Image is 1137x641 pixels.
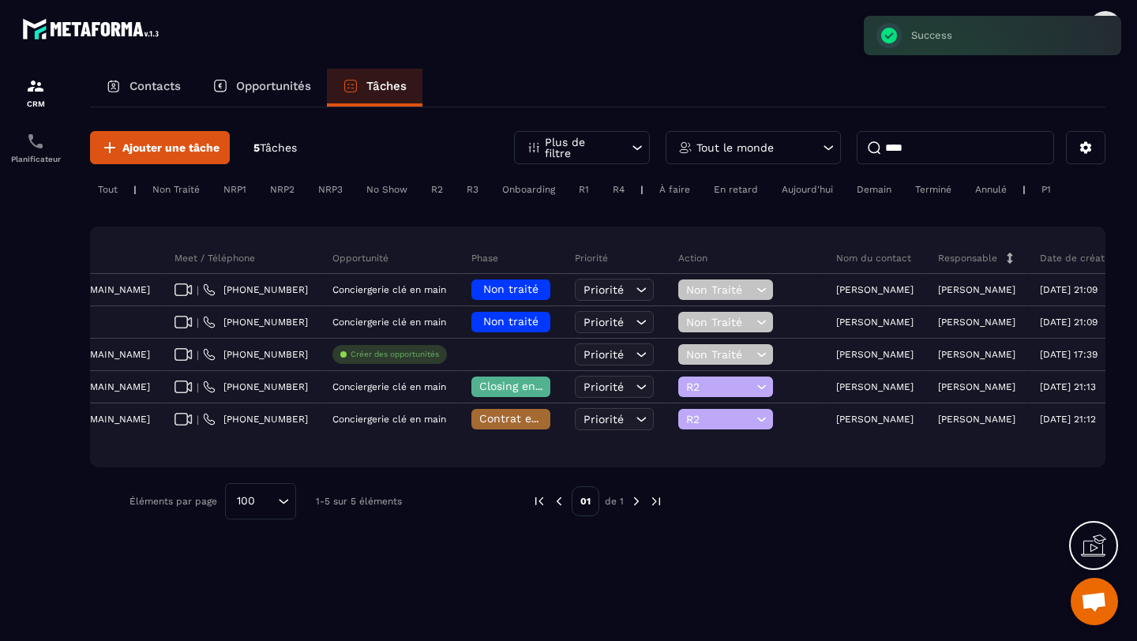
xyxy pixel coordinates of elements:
a: [PHONE_NUMBER] [203,380,308,393]
div: NRP3 [310,180,351,199]
img: logo [22,14,164,43]
div: Ouvrir le chat [1071,578,1118,625]
p: [PERSON_NAME] [938,349,1015,360]
div: Search for option [225,483,296,519]
p: Éléments par page [129,496,217,507]
p: | [133,184,137,195]
span: Non traité [483,315,538,328]
p: [PERSON_NAME] [938,284,1015,295]
p: [PERSON_NAME] [938,381,1015,392]
p: Plus de filtre [545,137,614,159]
p: [DATE] 21:12 [1040,414,1096,425]
p: Responsable [938,252,997,264]
p: [PERSON_NAME] [836,317,914,328]
img: next [629,494,644,508]
p: 1-5 sur 5 éléments [316,496,402,507]
p: 01 [572,486,599,516]
div: No Show [358,180,415,199]
img: scheduler [26,132,45,151]
div: Onboarding [494,180,563,199]
p: Planificateur [4,155,67,163]
a: [PHONE_NUMBER] [203,413,308,425]
div: Tout [90,180,126,199]
div: NRP1 [216,180,254,199]
p: [DATE] 21:13 [1040,381,1096,392]
span: R2 [686,380,752,393]
p: [PERSON_NAME] [938,414,1015,425]
p: Tout le monde [696,142,774,153]
a: formationformationCRM [4,65,67,120]
span: Priorité [584,348,624,361]
div: R3 [459,180,486,199]
input: Search for option [261,493,274,510]
p: [PERSON_NAME] [836,381,914,392]
span: | [197,349,199,361]
p: 5 [253,141,297,156]
a: [PHONE_NUMBER] [203,348,308,361]
span: Non Traité [686,348,752,361]
span: Closing en cours [479,380,569,392]
div: R4 [605,180,632,199]
a: Contacts [90,69,197,107]
span: Non Traité [686,283,752,296]
span: | [197,284,199,296]
p: Date de création [1040,252,1118,264]
a: Opportunités [197,69,327,107]
div: En retard [706,180,766,199]
div: R1 [571,180,597,199]
div: Non Traité [144,180,208,199]
p: [DATE] 21:09 [1040,284,1098,295]
span: Non traité [483,283,538,295]
div: Terminé [907,180,959,199]
img: formation [26,77,45,96]
p: | [1023,184,1026,195]
p: | [640,184,644,195]
a: schedulerschedulerPlanificateur [4,120,67,175]
span: | [197,381,199,393]
span: Priorité [584,316,624,328]
span: Priorité [584,413,624,425]
p: [DATE] 21:09 [1040,317,1098,328]
span: | [197,414,199,425]
span: | [197,317,199,328]
span: 100 [231,493,261,510]
span: Non Traité [686,316,752,328]
a: [PHONE_NUMBER] [203,316,308,328]
div: R2 [423,180,451,199]
div: Annulé [967,180,1015,199]
p: [PERSON_NAME] [836,284,914,295]
p: Meet / Téléphone [174,252,255,264]
span: Priorité [584,380,624,393]
button: Ajouter une tâche [90,131,230,164]
p: Opportunité [332,252,388,264]
p: Conciergerie clé en main [332,284,446,295]
div: NRP2 [262,180,302,199]
p: Priorité [575,252,608,264]
span: R2 [686,413,752,425]
div: Demain [849,180,899,199]
p: [PERSON_NAME] [836,349,914,360]
p: Phase [471,252,498,264]
p: Opportunités [236,79,311,93]
p: de 1 [605,495,624,508]
p: Nom du contact [836,252,911,264]
p: Créer des opportunités [351,349,439,360]
img: next [649,494,663,508]
p: Contacts [129,79,181,93]
img: prev [552,494,566,508]
span: Contrat envoyé [479,412,562,425]
p: [DATE] 17:39 [1040,349,1098,360]
p: [PERSON_NAME] [836,414,914,425]
div: Aujourd'hui [774,180,841,199]
p: [PERSON_NAME] [938,317,1015,328]
span: Ajouter une tâche [122,140,220,156]
p: Conciergerie clé en main [332,414,446,425]
img: prev [532,494,546,508]
div: P1 [1034,180,1059,199]
a: [PHONE_NUMBER] [203,283,308,296]
span: Priorité [584,283,624,296]
p: Conciergerie clé en main [332,317,446,328]
div: À faire [651,180,698,199]
p: CRM [4,99,67,108]
a: Tâches [327,69,422,107]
